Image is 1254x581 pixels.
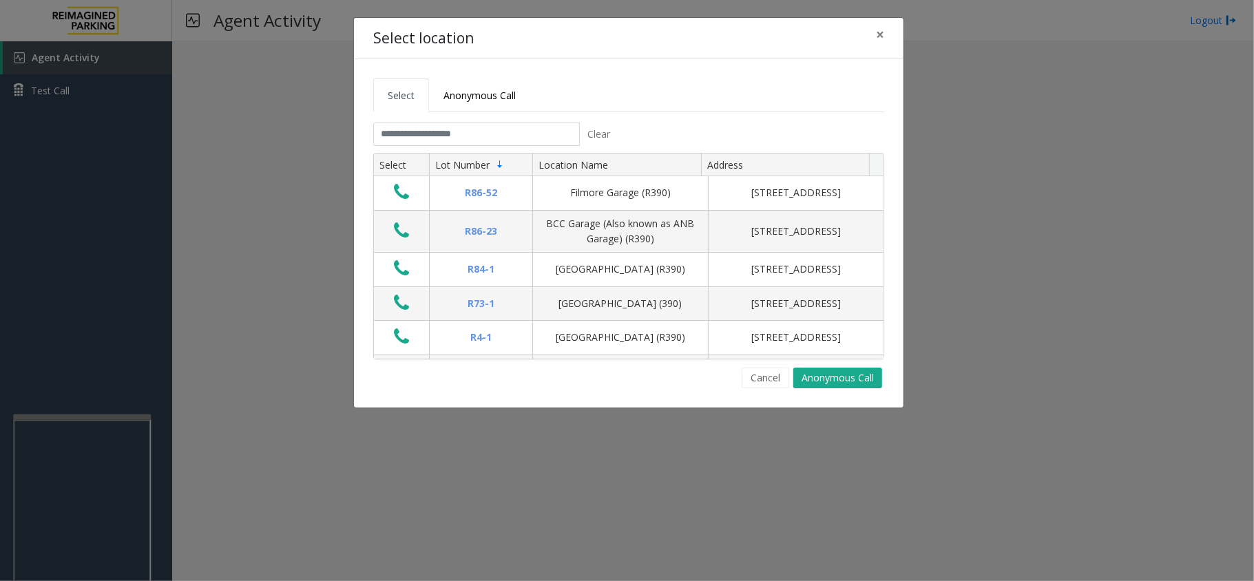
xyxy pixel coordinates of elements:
[793,368,882,388] button: Anonymous Call
[717,262,875,277] div: [STREET_ADDRESS]
[374,154,429,177] th: Select
[541,216,700,247] div: BCC Garage (Also known as ANB Garage) (R390)
[373,78,884,112] ul: Tabs
[541,262,700,277] div: [GEOGRAPHIC_DATA] (R390)
[866,18,894,52] button: Close
[541,296,700,311] div: [GEOGRAPHIC_DATA] (390)
[717,224,875,239] div: [STREET_ADDRESS]
[438,185,524,200] div: R86-52
[388,89,415,102] span: Select
[438,330,524,345] div: R4-1
[707,158,743,171] span: Address
[443,89,516,102] span: Anonymous Call
[580,123,618,146] button: Clear
[717,185,875,200] div: [STREET_ADDRESS]
[494,159,505,170] span: Sortable
[717,296,875,311] div: [STREET_ADDRESS]
[373,28,474,50] h4: Select location
[541,185,700,200] div: Filmore Garage (R390)
[717,330,875,345] div: [STREET_ADDRESS]
[541,330,700,345] div: [GEOGRAPHIC_DATA] (R390)
[438,296,524,311] div: R73-1
[438,224,524,239] div: R86-23
[438,262,524,277] div: R84-1
[374,154,884,359] div: Data table
[742,368,789,388] button: Cancel
[539,158,608,171] span: Location Name
[435,158,490,171] span: Lot Number
[876,25,884,44] span: ×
